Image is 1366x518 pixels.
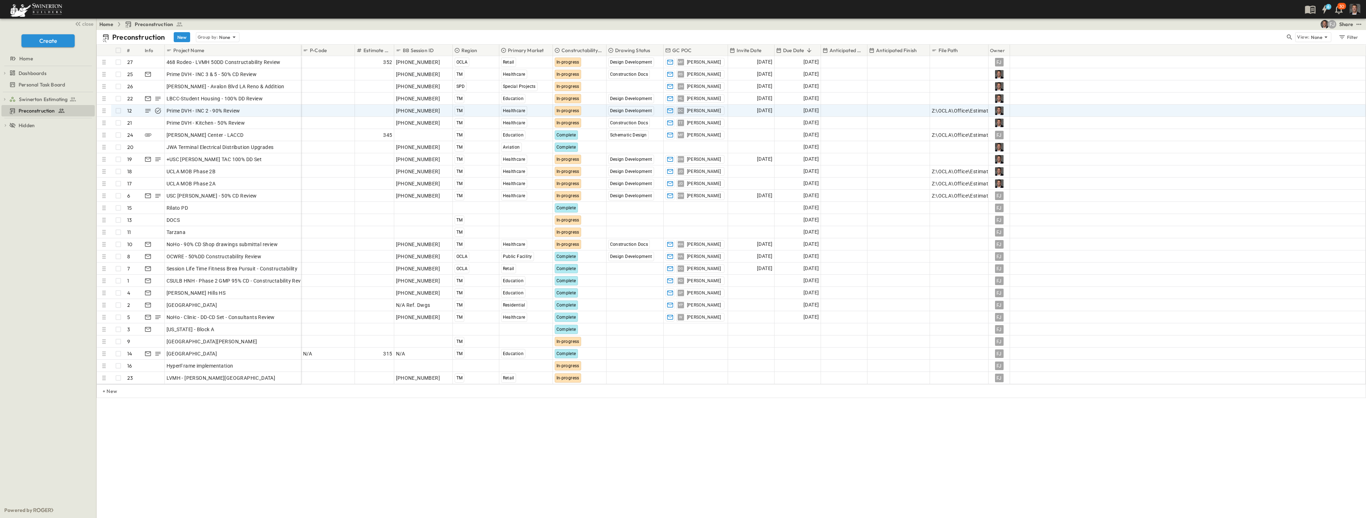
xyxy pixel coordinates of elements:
span: [PERSON_NAME] [687,302,721,308]
span: [PERSON_NAME] [687,169,721,174]
span: Complete [556,278,576,283]
p: 21 [127,119,132,126]
p: Anticipated Start [830,47,863,54]
button: Sort [805,46,813,54]
p: 7 [127,265,130,272]
span: [PERSON_NAME] [687,254,721,259]
p: Estimate Number [363,47,390,54]
p: 19 [127,156,132,163]
span: +USC [PERSON_NAME] TAC 100% DD Set [167,156,262,163]
span: Construction Docs [610,72,648,77]
img: Profile Picture [995,94,1004,103]
span: [DATE] [803,167,819,175]
span: In-progress [556,169,579,174]
p: 30 [1339,4,1344,9]
span: Preconstruction [135,21,173,28]
span: Public Facility [503,254,532,259]
img: Profile Picture [995,143,1004,151]
p: 2 [127,302,130,309]
img: Profile Picture [995,119,1004,127]
p: 12 [127,107,132,114]
span: [PHONE_NUMBER] [396,180,440,187]
span: TM [456,72,463,77]
span: [DATE] [757,264,772,273]
span: In-progress [556,96,579,101]
span: TM [456,339,463,344]
img: Profile Picture [995,106,1004,115]
span: [DATE] [757,58,772,66]
span: TM [456,133,463,138]
span: CSULB HNH - Phase 2 GMP 95% CD - Constructability Review [167,277,309,284]
span: DC [678,110,683,111]
img: Profile Picture [995,155,1004,164]
div: FJ [995,289,1004,297]
p: 1 [127,277,129,284]
span: Complete [556,254,576,259]
a: Swinerton Estimating [9,94,93,104]
span: TM [456,120,463,125]
span: Prime DVH - INC 3 & 5 - 50% CD Review [167,71,257,78]
span: Rilato PD [167,204,188,211]
div: FJ [995,264,1004,273]
div: Francisco J. Sanchez (frsanchez@swinerton.com) [1328,20,1336,29]
p: Drawing Status [615,47,650,54]
span: [PERSON_NAME] [687,132,721,138]
span: TM [456,181,463,186]
span: [GEOGRAPHIC_DATA][PERSON_NAME] [167,338,257,345]
span: [DATE] [757,240,772,248]
span: Complete [556,133,576,138]
a: Home [1,54,93,64]
p: 17 [127,180,132,187]
p: Preconstruction [112,32,165,42]
span: [PERSON_NAME] [687,241,721,247]
span: 468 Rodeo - LVMH 50DD Constructability Review [167,59,281,66]
span: Complete [556,205,576,210]
span: [PERSON_NAME] [687,314,721,320]
span: [GEOGRAPHIC_DATA] [167,302,217,309]
span: TM [456,193,463,198]
div: Info [145,40,153,60]
span: In-progress [556,84,579,89]
span: UCLA MOB Phase 2B [167,168,216,175]
div: # [125,45,143,56]
span: [DATE] [803,240,819,248]
span: [PHONE_NUMBER] [396,59,440,66]
span: [PERSON_NAME] [687,71,721,77]
span: [DATE] [757,70,772,78]
span: [DATE] [803,277,819,285]
button: Create [21,34,75,47]
span: 352 [383,59,392,66]
p: File Path [939,47,958,54]
div: # [127,40,130,60]
span: Healthcare [503,315,525,320]
span: Complete [556,315,576,320]
span: Personal Task Board [19,81,65,88]
span: DG [678,268,683,269]
span: [PHONE_NUMBER] [396,314,440,321]
span: Z:\OCLA\Office\Estimating Shared\OCLA DRYWALL DIVISION\00. --- 2024 Estimates\[PHONE_NUMBER] UCLA... [932,168,1264,175]
span: [PHONE_NUMBER] [396,71,440,78]
span: TM [456,290,463,295]
span: [DATE] [803,106,819,115]
span: Education [503,290,524,295]
span: Retail [503,60,514,65]
p: 15 [127,204,132,211]
a: Dashboards [9,68,93,78]
span: [PHONE_NUMBER] [396,192,440,199]
span: DOCS [167,216,180,224]
span: TM [456,303,463,308]
p: Region [461,47,477,54]
p: 13 [127,216,132,224]
div: Owner [989,45,1010,56]
span: [DATE] [803,131,819,139]
span: Z:\OCLA\Office\Estimating Shared\OCLA DRYWALL DIVISION\00.---2025 Estimates\[PHONE_NUMBER] LACCD ... [932,131,1348,139]
span: [PHONE_NUMBER] [396,83,440,90]
span: [PERSON_NAME] [687,278,721,284]
p: 26 [127,83,133,90]
span: Construction Docs [610,242,648,247]
span: [PERSON_NAME] [687,193,721,199]
span: TM [456,230,463,235]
